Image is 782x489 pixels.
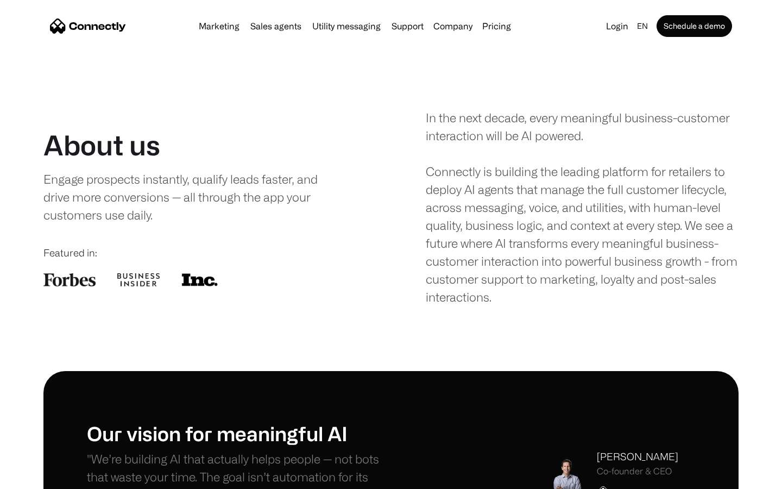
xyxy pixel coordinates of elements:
div: Featured in: [43,246,356,260]
aside: Language selected: English [11,469,65,485]
h1: Our vision for meaningful AI [87,422,391,445]
a: Utility messaging [308,22,385,30]
div: Co-founder & CEO [597,466,678,477]
a: Marketing [194,22,244,30]
a: Schedule a demo [657,15,732,37]
div: en [637,18,648,34]
a: Support [387,22,428,30]
h1: About us [43,129,160,161]
a: Pricing [478,22,515,30]
ul: Language list [22,470,65,485]
div: [PERSON_NAME] [597,449,678,464]
a: Login [602,18,633,34]
div: Company [433,18,472,34]
a: Sales agents [246,22,306,30]
div: Engage prospects instantly, qualify leads faster, and drive more conversions — all through the ap... [43,170,340,224]
div: In the next decade, every meaningful business-customer interaction will be AI powered. Connectly ... [426,109,739,306]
